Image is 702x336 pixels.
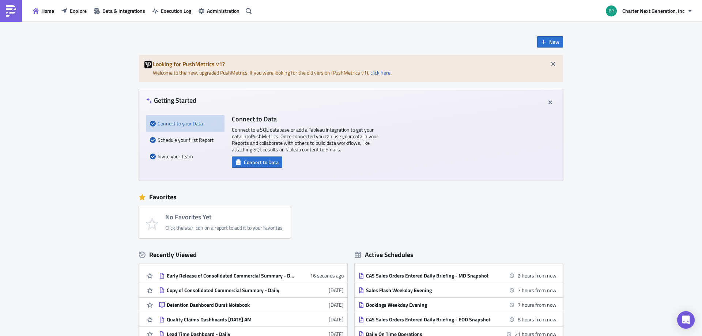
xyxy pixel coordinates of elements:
[165,224,283,231] div: Click the star icon on a report to add it to your favorites
[150,115,221,132] div: Connect to your Data
[58,5,90,16] button: Explore
[139,55,563,82] div: Welcome to the new, upgraded PushMetrics. If you were looking for the old version (PushMetrics v1...
[159,312,344,326] a: Quality Claims Dashboards [DATE] AM[DATE]
[139,192,563,203] div: Favorites
[358,283,556,297] a: Sales Flash Weekday Evening7 hours from now
[537,36,563,48] button: New
[366,316,494,323] div: CAS Sales Orders Entered Daily Briefing - EOD Snapshot
[153,61,558,67] h5: Looking for PushMetrics v1?
[149,5,195,16] button: Execution Log
[518,301,556,309] time: 2025-09-02 16:45
[358,312,556,326] a: CAS Sales Orders Entered Daily Briefing - EOD Snapshot8 hours from now
[232,127,378,153] p: Connect to a SQL database or add a Tableau integration to get your data into PushMetrics . Once c...
[167,302,295,308] div: Detention Dashboard Burst Notebook
[605,5,618,17] img: Avatar
[29,5,58,16] button: Home
[41,7,54,15] span: Home
[622,7,684,15] span: Charter Next Generation, Inc
[167,316,295,323] div: Quality Claims Dashboards [DATE] AM
[150,148,221,165] div: Invite your Team
[70,7,87,15] span: Explore
[358,298,556,312] a: Bookings Weekday Evening7 hours from now
[167,287,295,294] div: Copy of Consolidated Commercial Summary - Daily
[165,214,283,221] h4: No Favorites Yet
[677,311,695,329] div: Open Intercom Messenger
[139,249,347,260] div: Recently Viewed
[370,69,390,76] a: click here
[102,7,145,15] span: Data & Integrations
[146,97,196,104] h4: Getting Started
[195,5,243,16] button: Administration
[601,3,697,19] button: Charter Next Generation, Inc
[232,156,282,168] button: Connect to Data
[90,5,149,16] button: Data & Integrations
[518,286,556,294] time: 2025-09-02 16:45
[355,250,414,259] div: Active Schedules
[232,115,378,123] h4: Connect to Data
[167,272,295,279] div: Early Release of Consolidated Commercial Summary - Daily
[366,302,494,308] div: Bookings Weekday Evening
[329,286,344,294] time: 2025-08-31T13:32:27Z
[329,316,344,323] time: 2025-08-26T19:30:36Z
[232,158,282,165] a: Connect to Data
[366,272,494,279] div: CAS Sales Orders Entered Daily Briefing - MD Snapshot
[159,283,344,297] a: Copy of Consolidated Commercial Summary - Daily[DATE]
[358,268,556,283] a: CAS Sales Orders Entered Daily Briefing - MD Snapshot2 hours from now
[549,38,559,46] span: New
[159,268,344,283] a: Early Release of Consolidated Commercial Summary - Daily16 seconds ago
[518,316,556,323] time: 2025-09-02 18:25
[161,7,191,15] span: Execution Log
[329,301,344,309] time: 2025-08-26T19:31:13Z
[518,272,556,279] time: 2025-09-02 12:15
[159,298,344,312] a: Detention Dashboard Burst Notebook[DATE]
[366,287,494,294] div: Sales Flash Weekday Evening
[150,132,221,148] div: Schedule your first Report
[207,7,239,15] span: Administration
[244,158,279,166] span: Connect to Data
[5,5,17,17] img: PushMetrics
[310,272,344,279] time: 2025-09-02T15:01:18Z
